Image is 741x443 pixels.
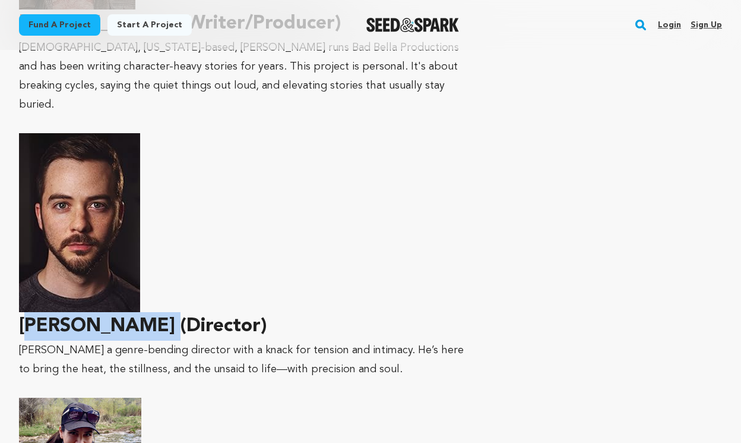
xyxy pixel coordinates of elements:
a: Start a project [107,14,192,36]
img: Seed&Spark Logo Dark Mode [366,18,460,32]
strong: [PERSON_NAME] (Director) [19,133,468,336]
img: 1753657855-MV5BMzhlMzdjMDAtMTlmNy00M2E2LThmMjYtYWU2YWYyMzc4YWI5XkEyXkFqcGc@._V1_UY289_CR46,0,196,... [19,133,140,312]
a: Seed&Spark Homepage [366,18,460,32]
p: [DEMOGRAPHIC_DATA], [US_STATE]-based, [PERSON_NAME] runs Bad Bella Productions and has been writi... [19,38,468,114]
a: Fund a project [19,14,100,36]
a: Login [658,15,681,34]
a: Sign up [691,15,722,34]
p: [PERSON_NAME] a genre-bending director with a knack for tension and intimacy. He’s here to bring ... [19,341,468,379]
